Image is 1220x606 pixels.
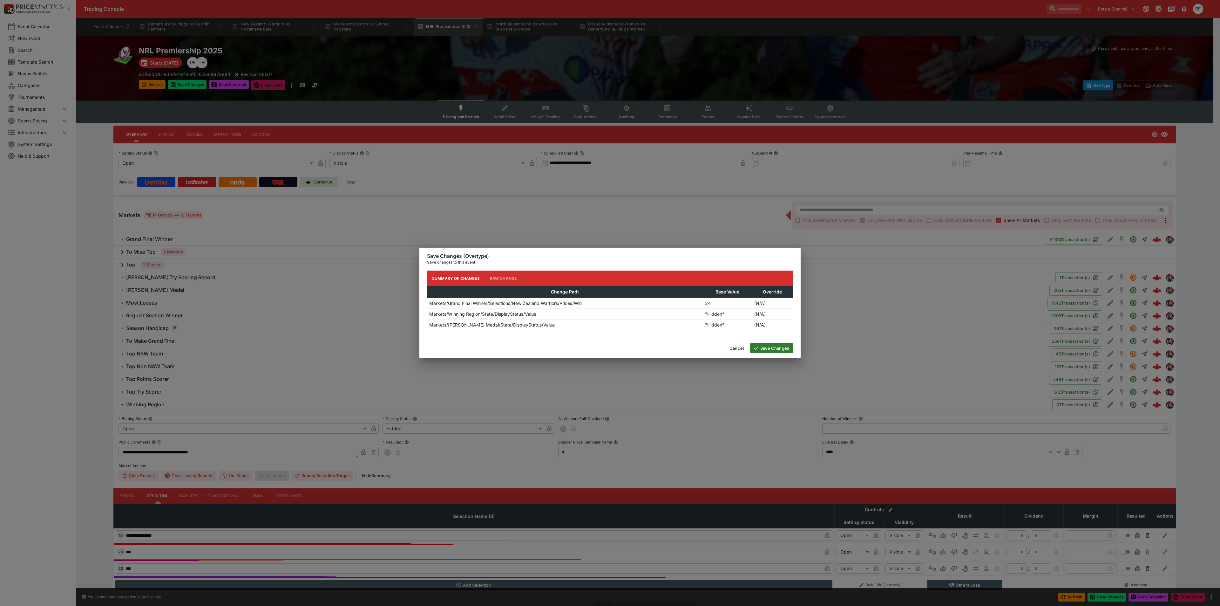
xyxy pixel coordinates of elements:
th: Change Path [427,286,703,298]
td: (N/A) [752,298,793,309]
th: Base Value [703,286,752,298]
p: Markets/Grand Final Winner/Selections/New Zealand Warriors/Prices/Win [429,300,582,306]
button: Save Changes [750,343,793,353]
button: Raw Change [485,271,522,286]
p: Save changes to this event. [427,259,793,265]
td: (N/A) [752,309,793,320]
h6: Save Changes (Overtype) [427,253,793,259]
td: (N/A) [752,320,793,330]
button: Cancel [726,343,748,353]
td: "Hidden" [703,309,752,320]
p: Markets/[PERSON_NAME] Medal/State/DisplayStatus/Value [429,321,555,328]
td: 34 [703,298,752,309]
td: "Hidden" [703,320,752,330]
p: Markets/Winning Region/State/DisplayStatus/Value [429,311,536,317]
th: Override [752,286,793,298]
button: Summary of Changes [427,271,485,286]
